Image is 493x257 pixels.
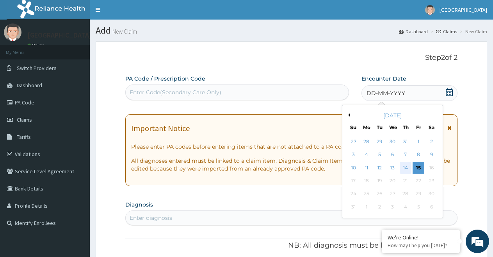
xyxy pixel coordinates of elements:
[387,162,399,174] div: Choose Wednesday, August 13th, 2025
[361,149,372,161] div: Choose Monday, August 4th, 2025
[27,32,92,39] p: [GEOGRAPHIC_DATA]
[125,75,205,83] label: PA Code / Prescription Code
[440,6,487,13] span: [GEOGRAPHIC_DATA]
[387,175,399,187] div: Not available Wednesday, August 20th, 2025
[400,136,411,147] div: Choose Thursday, July 31st, 2025
[361,136,372,147] div: Choose Monday, July 28th, 2025
[413,149,424,161] div: Choose Friday, August 8th, 2025
[130,88,221,96] div: Enter Code(Secondary Care Only)
[361,162,372,174] div: Choose Monday, August 11th, 2025
[387,136,399,147] div: Choose Wednesday, July 30th, 2025
[41,44,131,54] div: Chat with us now
[130,214,172,222] div: Enter diagnosis
[346,113,350,117] button: Previous Month
[4,23,21,41] img: User Image
[426,175,438,187] div: Not available Saturday, August 23rd, 2025
[388,234,454,241] div: We're Online!
[413,188,424,200] div: Not available Friday, August 29th, 2025
[387,149,399,161] div: Choose Wednesday, August 6th, 2025
[345,111,440,119] div: [DATE]
[350,124,357,131] div: Su
[402,124,409,131] div: Th
[426,149,438,161] div: Choose Saturday, August 9th, 2025
[413,162,424,174] div: Choose Friday, August 15th, 2025
[415,124,422,131] div: Fr
[348,162,360,174] div: Choose Sunday, August 10th, 2025
[367,89,405,97] span: DD-MM-YYYY
[348,149,360,161] div: Choose Sunday, August 3rd, 2025
[425,5,435,15] img: User Image
[348,188,360,200] div: Not available Sunday, August 24th, 2025
[27,43,46,48] a: Online
[348,175,360,187] div: Not available Sunday, August 17th, 2025
[426,188,438,200] div: Not available Saturday, August 30th, 2025
[387,188,399,200] div: Not available Wednesday, August 27th, 2025
[128,4,147,23] div: Minimize live chat window
[125,241,457,251] p: NB: All diagnosis must be linked to a claim item
[374,188,386,200] div: Not available Tuesday, August 26th, 2025
[388,242,454,249] p: How may I help you today?
[348,136,360,147] div: Choose Sunday, July 27th, 2025
[45,78,108,157] span: We're online!
[413,201,424,213] div: Not available Friday, September 5th, 2025
[96,25,487,36] h1: Add
[376,124,383,131] div: Tu
[131,143,452,151] p: Please enter PA codes before entering items that are not attached to a PA code
[426,136,438,147] div: Choose Saturday, August 2nd, 2025
[131,124,190,133] h1: Important Notice
[17,116,32,123] span: Claims
[413,175,424,187] div: Not available Friday, August 22nd, 2025
[125,201,153,208] label: Diagnosis
[374,162,386,174] div: Choose Tuesday, August 12th, 2025
[17,82,42,89] span: Dashboard
[374,136,386,147] div: Choose Tuesday, July 29th, 2025
[17,65,57,72] span: Switch Providers
[14,39,32,59] img: d_794563401_company_1708531726252_794563401
[111,29,137,34] small: New Claim
[389,124,396,131] div: We
[131,157,452,173] p: All diagnoses entered must be linked to a claim item. Diagnosis & Claim Items that are visible bu...
[17,133,31,140] span: Tariffs
[361,201,372,213] div: Not available Monday, September 1st, 2025
[429,124,435,131] div: Sa
[361,175,372,187] div: Not available Monday, August 18th, 2025
[347,135,438,214] div: month 2025-08
[387,201,399,213] div: Not available Wednesday, September 3rd, 2025
[426,162,438,174] div: Not available Saturday, August 16th, 2025
[363,124,370,131] div: Mo
[400,149,411,161] div: Choose Thursday, August 7th, 2025
[426,201,438,213] div: Not available Saturday, September 6th, 2025
[348,201,360,213] div: Not available Sunday, August 31st, 2025
[399,28,428,35] a: Dashboard
[413,136,424,147] div: Choose Friday, August 1st, 2025
[400,175,411,187] div: Not available Thursday, August 21st, 2025
[374,149,386,161] div: Choose Tuesday, August 5th, 2025
[125,54,457,62] p: Step 2 of 2
[400,188,411,200] div: Not available Thursday, August 28th, 2025
[374,175,386,187] div: Not available Tuesday, August 19th, 2025
[436,28,457,35] a: Claims
[361,188,372,200] div: Not available Monday, August 25th, 2025
[374,201,386,213] div: Not available Tuesday, September 2nd, 2025
[400,162,411,174] div: Choose Thursday, August 14th, 2025
[4,173,149,200] textarea: Type your message and hit 'Enter'
[361,75,406,83] label: Encounter Date
[400,201,411,213] div: Not available Thursday, September 4th, 2025
[458,28,487,35] li: New Claim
